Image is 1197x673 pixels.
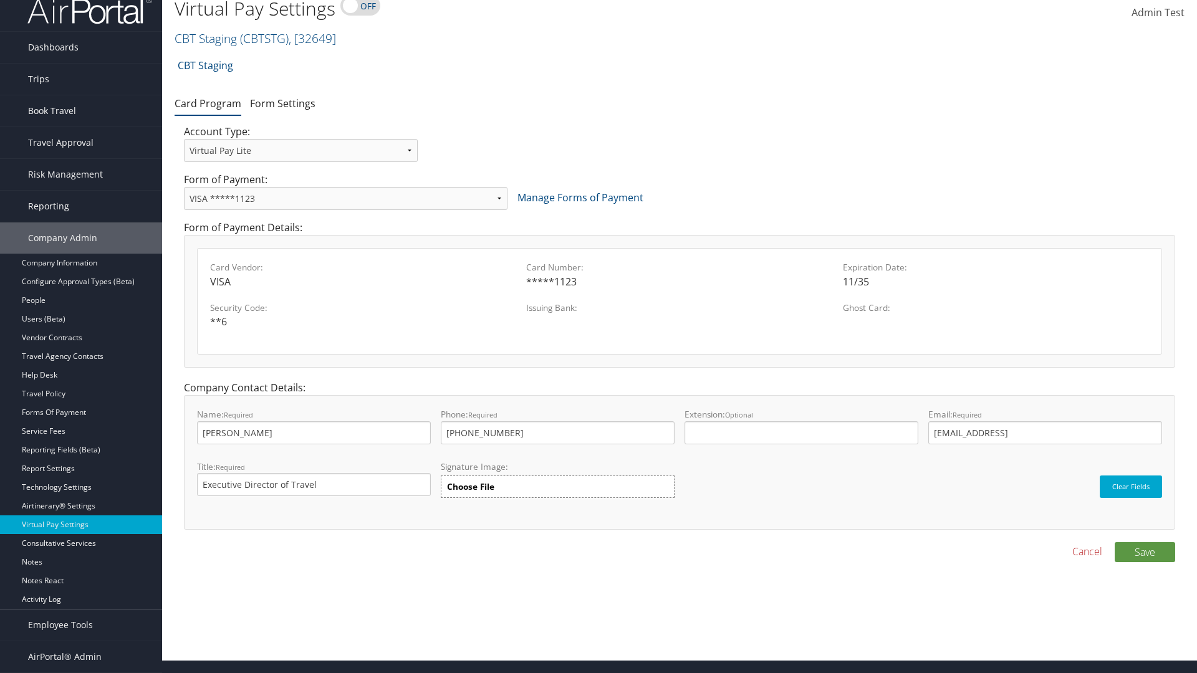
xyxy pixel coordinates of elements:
label: Name: [197,408,431,444]
span: AirPortal® Admin [28,641,102,672]
label: Email: [928,408,1162,444]
span: Travel Approval [28,127,94,158]
span: Book Travel [28,95,76,126]
div: Account Type: [175,124,427,172]
span: Admin Test [1132,6,1185,19]
div: VISA [210,274,516,289]
label: Ghost Card: [843,302,1149,314]
label: Choose File [441,475,675,498]
small: Optional [725,410,753,419]
div: Form of Payment: [175,172,1185,220]
div: 11/35 [843,274,1149,289]
label: Signature Image: [441,461,675,475]
a: Manage Forms of Payment [517,191,643,204]
div: Form of Payment Details: [175,220,1185,380]
small: Required [468,410,498,419]
span: Dashboards [28,32,79,63]
button: Clear Fields [1100,475,1162,498]
label: Issuing Bank: [526,302,832,314]
label: Expiration Date: [843,261,1149,274]
a: Card Program [175,97,241,110]
span: Reporting [28,191,69,222]
small: Required [224,410,253,419]
label: Security Code: [210,302,516,314]
span: Trips [28,64,49,95]
span: Company Admin [28,222,97,254]
a: Cancel [1072,544,1102,559]
span: Employee Tools [28,609,93,641]
input: Phone:Required [441,421,675,444]
a: CBT Staging [175,30,336,47]
input: Title:Required [197,473,431,496]
span: ( CBTSTG ) [240,30,289,47]
label: Card Number: [526,261,832,274]
div: Company Contact Details: [175,380,1185,542]
span: , [ 32649 ] [289,30,336,47]
a: CBT Staging [178,53,233,78]
input: Name:Required [197,421,431,444]
button: Save [1115,542,1175,562]
small: Required [216,462,245,472]
label: Extension: [685,408,918,444]
input: Extension:Optional [685,421,918,444]
label: Card Vendor: [210,261,516,274]
label: Title: [197,461,431,496]
span: Risk Management [28,159,103,190]
a: Form Settings [250,97,315,110]
label: Phone: [441,408,675,444]
small: Required [953,410,982,419]
input: Email:Required [928,421,1162,444]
